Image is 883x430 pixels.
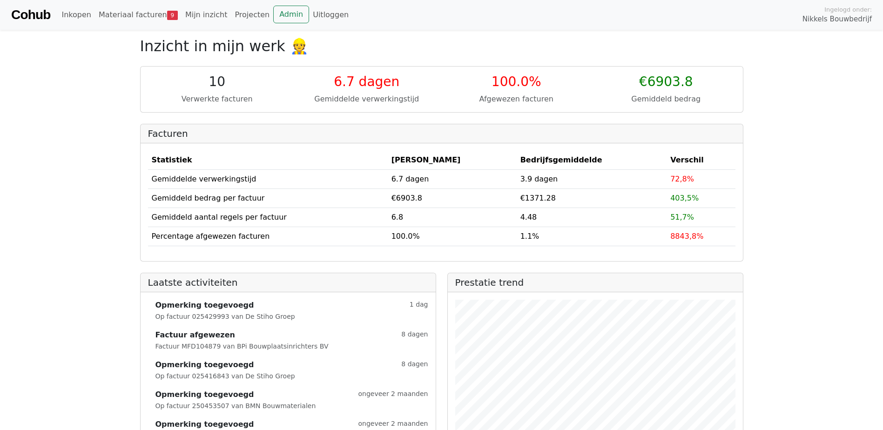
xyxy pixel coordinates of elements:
a: Uitloggen [309,6,352,24]
td: 1.1% [517,227,667,246]
small: 1 dag [410,300,428,311]
strong: Opmerking toegevoegd [155,359,254,370]
th: Verschil [667,151,735,170]
td: 6.8 [388,208,517,227]
span: 51,7% [670,213,694,222]
td: Gemiddelde verwerkingstijd [148,169,388,188]
th: Bedrijfsgemiddelde [517,151,667,170]
td: €1371.28 [517,188,667,208]
td: Gemiddeld bedrag per factuur [148,188,388,208]
div: 10 [148,74,287,90]
a: Projecten [231,6,273,24]
h2: Laatste activiteiten [148,277,428,288]
strong: Opmerking toegevoegd [155,419,254,430]
small: ongeveer 2 maanden [358,389,428,400]
div: €6903.8 [597,74,735,90]
span: 72,8% [670,175,694,183]
small: 8 dagen [401,329,428,341]
small: 8 dagen [401,359,428,370]
h2: Prestatie trend [455,277,735,288]
a: Mijn inzicht [182,6,231,24]
td: 100.0% [388,227,517,246]
a: Materiaal facturen9 [95,6,182,24]
th: Statistiek [148,151,388,170]
td: 3.9 dagen [517,169,667,188]
td: €6903.8 [388,188,517,208]
span: 9 [167,11,178,20]
td: Gemiddeld aantal regels per factuur [148,208,388,227]
div: Gemiddelde verwerkingstijd [297,94,436,105]
strong: Opmerking toegevoegd [155,389,254,400]
a: Cohub [11,4,50,26]
td: Percentage afgewezen facturen [148,227,388,246]
div: Verwerkte facturen [148,94,287,105]
th: [PERSON_NAME] [388,151,517,170]
div: Afgewezen facturen [447,94,586,105]
span: Ingelogd onder: [824,5,872,14]
td: 6.7 dagen [388,169,517,188]
small: Op factuur 025416843 van De Stiho Groep [155,372,295,380]
td: 4.48 [517,208,667,227]
div: 6.7 dagen [297,74,436,90]
small: ongeveer 2 maanden [358,419,428,430]
small: Factuur MFD104879 van BPi Bouwplaatsinrichters BV [155,343,329,350]
div: 100.0% [447,74,586,90]
span: 403,5% [670,194,699,202]
strong: Factuur afgewezen [155,329,235,341]
div: Gemiddeld bedrag [597,94,735,105]
small: Op factuur 250453507 van BMN Bouwmaterialen [155,402,316,410]
span: Nikkels Bouwbedrijf [802,14,872,25]
a: Admin [273,6,309,23]
span: 8843,8% [670,232,703,241]
a: Inkopen [58,6,94,24]
strong: Opmerking toegevoegd [155,300,254,311]
small: Op factuur 025429993 van De Stiho Groep [155,313,295,320]
h2: Inzicht in mijn werk 👷 [140,37,743,55]
h2: Facturen [148,128,735,139]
